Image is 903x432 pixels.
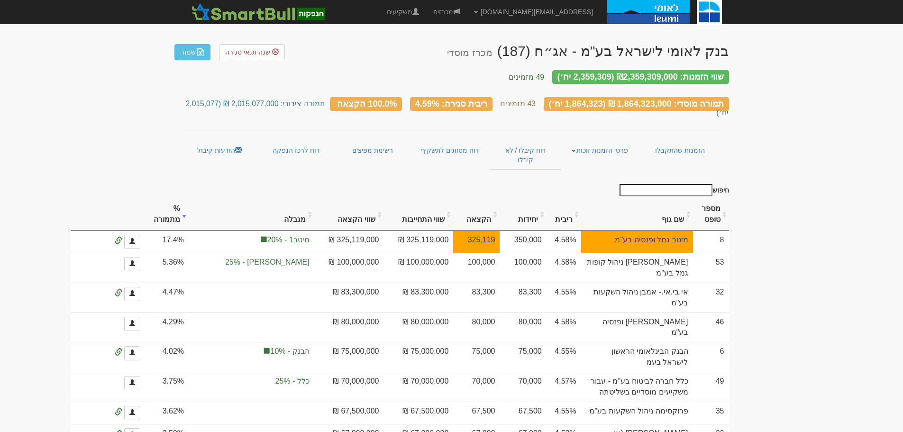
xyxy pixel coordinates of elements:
td: 4.55% [547,342,581,372]
td: 4.55% [547,283,581,313]
label: חיפוש [616,184,729,196]
div: בנק לאומי לישראל בע"מ - אג״ח (187) - הנפקה לציבור [447,43,729,59]
small: 43 מזמינים [500,100,536,108]
a: רשימת מפיצים [334,140,410,160]
div: ריבית סגירה: 4.59% [410,97,493,111]
td: 350,000 [500,230,546,253]
span: שנה תנאי סגירה [225,48,270,56]
img: SmartBull Logo [189,2,328,21]
th: ריבית : activate to sort column ascending [547,199,581,230]
td: 46 [693,313,729,342]
td: פרוקסימה ניהול השקעות בע"מ [581,402,693,424]
td: הבנק הבינלאומי הראשון לישראל בעמ [581,342,693,372]
th: מספר טופס: activate to sort column ascending [693,199,729,230]
a: דוח לרכז הנפקה [258,140,334,160]
a: דוח מסווגים לתשקיף [410,140,490,160]
td: 67,500 [453,402,500,424]
td: 83,300 [453,283,500,313]
span: מיטב1 - 20% [193,235,310,246]
th: הקצאה: activate to sort column ascending [453,199,500,230]
span: כלל - 25% [193,376,310,387]
td: 100,000 [500,253,546,283]
td: אי.בי.אי.- אמבן ניהול השקעות בע"מ [581,283,693,313]
td: 67,500,000 ₪ [384,402,454,424]
td: 3.62% [145,402,189,424]
td: אחוז הקצאה להצעה זו 92.9% [453,230,500,253]
td: 83,300 [500,283,546,313]
td: 4.55% [547,402,581,424]
td: 80,000 [500,313,546,342]
td: 67,500 [500,402,546,424]
th: יחידות: activate to sort column ascending [500,199,546,230]
div: שווי הזמנות: ₪2,359,309,000 (2,359,309 יח׳) [552,70,729,84]
td: 70,000 [453,372,500,402]
a: שנה תנאי סגירה [219,44,285,60]
a: הזמנות שהתקבלו [638,140,721,160]
td: 4.47% [145,283,189,313]
td: [PERSON_NAME] ופנסיה בע"מ [581,313,693,342]
a: פרטי הזמנות זוכות [562,140,638,160]
td: 70,000 [500,372,546,402]
th: % מתמורה: activate to sort column ascending [145,199,189,230]
td: 4.58% [547,253,581,283]
td: 80,000,000 ₪ [384,313,454,342]
td: 4.58% [547,230,581,253]
td: 70,000,000 ₪ [384,372,454,402]
td: 3.75% [145,372,189,402]
span: [PERSON_NAME] - 25% [193,257,310,268]
td: הקצאה בפועל לקבוצה 'כלל' 3.75% [189,372,314,402]
td: 67,500,000 ₪ [314,402,384,424]
span: 100.0% הקצאה [337,99,397,108]
td: 4.58% [547,313,581,342]
td: 6 [693,342,729,372]
td: מיטב גמל ופנסיה בע"מ [581,230,693,253]
th: שווי התחייבות: activate to sort column ascending [384,199,454,230]
td: 80,000 [453,313,500,342]
td: 4.29% [145,313,189,342]
td: 80,000,000 ₪ [314,313,384,342]
td: 4.02% [145,342,189,372]
small: תמורה ציבורי: 2,015,077,000 ₪ (2,015,077 יח׳) [186,100,729,116]
img: excel-file-white.png [197,48,204,56]
td: 35 [693,402,729,424]
a: שמור [174,44,210,60]
input: חיפוש [620,184,712,196]
td: הקצאה בפועל לקבוצה 'מיטב1' 20.0% [189,230,314,253]
td: 32 [693,283,729,313]
td: 100,000,000 ₪ [314,253,384,283]
td: 53 [693,253,729,283]
td: הקצאה בפועל לקבוצה 'הבנק' 4.02% [189,342,314,372]
td: 75,000,000 ₪ [314,342,384,372]
span: הבנק - 10% [193,346,310,357]
th: שווי הקצאה: activate to sort column ascending [314,199,384,230]
th: מגבלה: activate to sort column ascending [189,199,314,230]
td: 75,000 [500,342,546,372]
td: 100,000 [453,253,500,283]
td: 83,300,000 ₪ [314,283,384,313]
td: 4.57% [547,372,581,402]
td: 75,000 [453,342,500,372]
td: כלל חברה לביטוח בע"מ - עבור משקיעים מוסדיים בשליטתה [581,372,693,402]
td: 70,000,000 ₪ [314,372,384,402]
th: שם גוף : activate to sort column ascending [581,199,693,230]
td: [PERSON_NAME] ניהול קופות גמל בע"מ [581,253,693,283]
small: 49 מזמינים [509,73,544,81]
td: 17.4% [145,230,189,253]
td: 75,000,000 ₪ [384,342,454,372]
td: 83,300,000 ₪ [384,283,454,313]
td: 49 [693,372,729,402]
div: תמורה מוסדי: 1,864,323,000 ₪ (1,864,323 יח׳) [544,97,729,111]
td: 5.36% [145,253,189,283]
td: 100,000,000 ₪ [384,253,454,283]
a: דוח קיבלו / לא קיבלו [490,140,561,170]
small: מכרז מוסדי [447,47,492,58]
td: 325,119,000 ₪ [314,230,384,253]
td: הקצאה בפועל לקבוצה 'ילין' 5.50% [189,253,314,283]
td: 8 [693,230,729,253]
td: 325,119,000 ₪ [384,230,454,253]
a: הודעות קיבול [182,140,258,160]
